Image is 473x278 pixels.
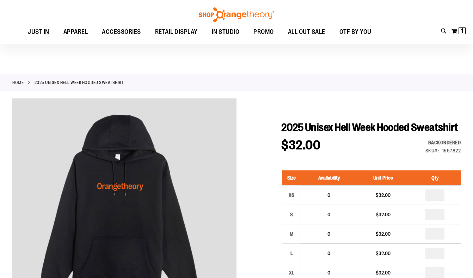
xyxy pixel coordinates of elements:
div: $32.00 [361,211,406,218]
div: $32.00 [361,230,406,237]
th: Qty [410,170,461,186]
span: $32.00 [281,138,320,152]
strong: 2025 Unisex Hell Week Hooded Sweatshirt [35,79,124,86]
span: 0 [327,212,330,217]
div: $32.00 [361,250,406,257]
div: XL [286,267,297,278]
span: 1 [461,27,463,34]
div: M [286,229,297,239]
div: L [286,248,297,259]
span: PROMO [253,24,274,40]
img: Shop Orangetheory [198,7,275,22]
span: 0 [327,270,330,276]
div: $32.00 [361,269,406,276]
div: XS [286,190,297,200]
span: APPAREL [63,24,88,40]
th: Size [282,170,301,186]
span: 0 [327,231,330,237]
span: RETAIL DISPLAY [155,24,198,40]
span: IN STUDIO [212,24,240,40]
span: ALL OUT SALE [288,24,325,40]
span: ACCESSORIES [102,24,141,40]
a: Home [12,79,24,86]
span: JUST IN [28,24,49,40]
div: Availability [425,139,461,146]
span: OTF BY YOU [339,24,371,40]
span: 0 [327,250,330,256]
div: 1557822 [442,147,461,154]
div: Backordered [425,139,461,146]
div: S [286,209,297,220]
span: 2025 Unisex Hell Week Hooded Sweatshirt [281,121,458,133]
strong: SKU [425,148,439,153]
th: Unit Price [357,170,410,186]
span: 0 [327,192,330,198]
th: Availability [301,170,357,186]
div: $32.00 [361,192,406,199]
